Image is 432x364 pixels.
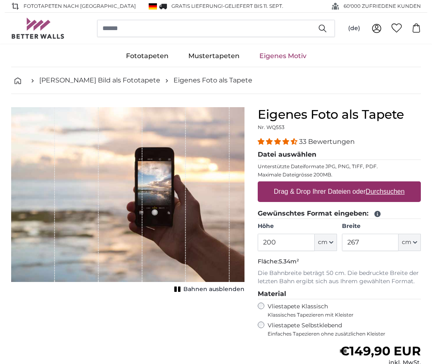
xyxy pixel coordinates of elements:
[172,284,244,295] button: Bahnen ausblenden
[299,138,355,146] span: 33 Bewertungen
[183,285,244,294] span: Bahnen ausblenden
[366,188,405,195] u: Durchsuchen
[11,18,65,39] img: Betterwalls
[173,75,252,85] a: Eigenes Foto als Tapete
[268,303,414,318] label: Vliestapete Klassisch
[223,3,283,9] span: -
[258,163,421,170] p: Unterstützte Dateiformate JPG, PNG, TIFF, PDF.
[315,234,337,251] button: cm
[258,222,337,230] label: Höhe
[39,75,160,85] a: [PERSON_NAME] Bild als Fototapete
[258,107,421,122] h1: Eigenes Foto als Tapete
[271,183,408,200] label: Drag & Drop Ihrer Dateien oder
[249,45,316,67] a: Eigenes Motiv
[225,3,283,9] span: Geliefert bis 11. Sept.
[24,2,136,10] span: Fototapeten nach [GEOGRAPHIC_DATA]
[258,138,299,146] span: 4.33 stars
[11,67,421,94] nav: breadcrumbs
[342,21,367,36] button: (de)
[178,45,249,67] a: Mustertapeten
[258,171,421,178] p: Maximale Dateigrösse 200MB.
[402,238,411,247] span: cm
[258,258,421,266] p: Fläche:
[258,289,421,299] legend: Material
[342,222,421,230] label: Breite
[11,107,244,295] div: 1 of 1
[268,322,421,337] label: Vliestapete Selbstklebend
[339,343,421,359] span: €149,90 EUR
[279,258,299,265] span: 5.34m²
[116,45,178,67] a: Fototapeten
[258,150,421,160] legend: Datei auswählen
[258,209,421,219] legend: Gewünschtes Format eingeben:
[318,238,328,247] span: cm
[258,124,285,130] span: Nr. WQ553
[399,234,421,251] button: cm
[171,3,223,9] span: GRATIS Lieferung!
[258,269,421,286] p: Die Bahnbreite beträgt 50 cm. Die bedruckte Breite der letzten Bahn ergibt sich aus Ihrem gewählt...
[149,3,157,9] img: Deutschland
[268,331,421,337] span: Einfaches Tapezieren ohne zusätzlichen Kleister
[344,2,421,10] span: 60'000 ZUFRIEDENE KUNDEN
[268,312,414,318] span: Klassisches Tapezieren mit Kleister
